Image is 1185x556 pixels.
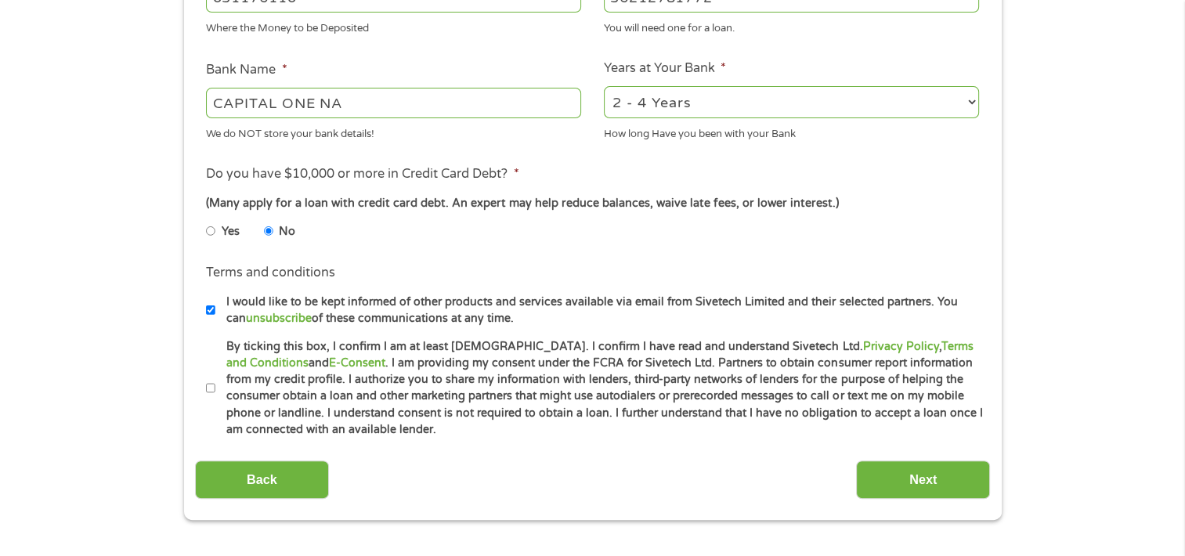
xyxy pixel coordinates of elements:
[604,60,726,77] label: Years at Your Bank
[222,223,240,240] label: Yes
[215,294,984,327] label: I would like to be kept informed of other products and services available via email from Sivetech...
[226,340,973,370] a: Terms and Conditions
[604,121,979,142] div: How long Have you been with your Bank
[604,16,979,37] div: You will need one for a loan.
[206,195,978,212] div: (Many apply for a loan with credit card debt. An expert may help reduce balances, waive late fees...
[279,223,295,240] label: No
[206,62,287,78] label: Bank Name
[206,166,518,182] label: Do you have $10,000 or more in Credit Card Debt?
[329,356,385,370] a: E-Consent
[195,460,329,499] input: Back
[246,312,312,325] a: unsubscribe
[856,460,990,499] input: Next
[215,338,984,439] label: By ticking this box, I confirm I am at least [DEMOGRAPHIC_DATA]. I confirm I have read and unders...
[206,121,581,142] div: We do NOT store your bank details!
[862,340,938,353] a: Privacy Policy
[206,265,335,281] label: Terms and conditions
[206,16,581,37] div: Where the Money to be Deposited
